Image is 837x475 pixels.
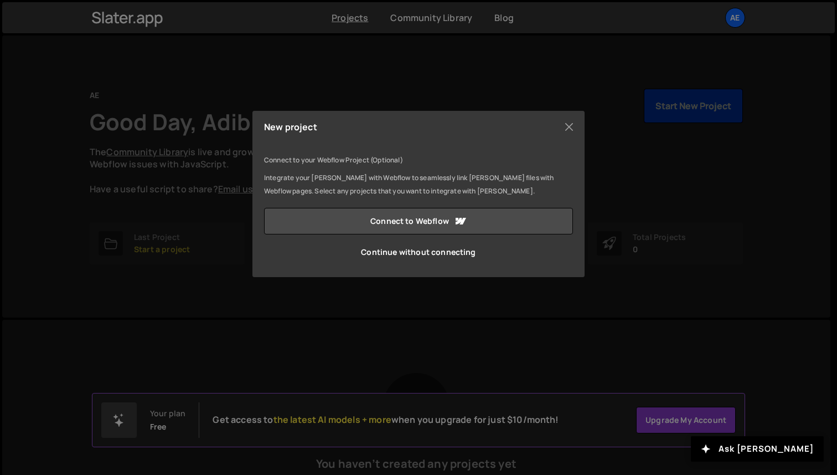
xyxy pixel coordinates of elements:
h5: New project [264,122,317,131]
p: Integrate your [PERSON_NAME] with Webflow to seamlessly link [PERSON_NAME] files with Webflow pag... [264,171,573,198]
a: Connect to Webflow [264,208,573,234]
button: Close [561,119,577,135]
p: Connect to your Webflow Project (Optional) [264,154,573,167]
a: Continue without connecting [264,239,573,265]
button: Ask [PERSON_NAME] [691,436,824,462]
